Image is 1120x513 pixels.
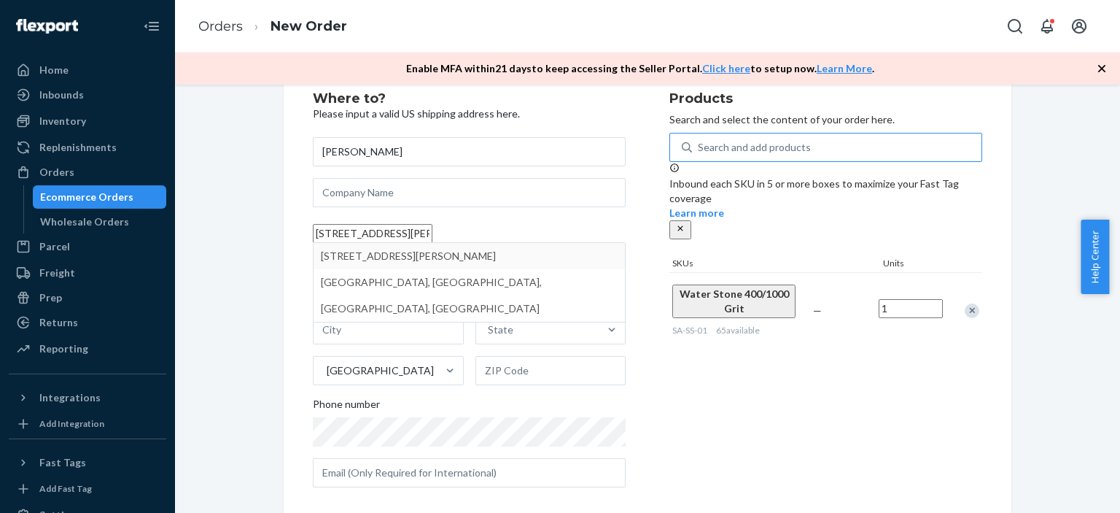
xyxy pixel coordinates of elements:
button: Close Navigation [137,12,166,41]
button: Help Center [1081,220,1109,294]
button: Water Stone 400/1000 Grit [672,285,796,318]
p: Search and select the content of your order here. [669,112,982,127]
div: Add Integration [39,417,104,430]
a: Orders [198,18,243,34]
input: [GEOGRAPHIC_DATA] [325,363,327,378]
div: Add Fast Tag [39,482,92,495]
a: Orders [9,161,166,184]
span: Water Stone 400/1000 Grit [680,288,789,315]
a: New Order [271,18,347,34]
div: SKUs [669,257,880,272]
div: Inventory [39,114,86,128]
div: Inbound each SKU in 5 or more boxes to maximize your Fast Tag coverage [669,162,982,239]
span: Phone number [313,397,380,417]
h2: Where to? [313,92,626,107]
a: Inventory [9,109,166,133]
input: Company Name [313,178,626,207]
div: Parcel [39,239,70,254]
div: [GEOGRAPHIC_DATA] [327,363,434,378]
div: Returns [39,315,78,330]
a: Learn More [817,62,872,74]
a: Reporting [9,337,166,360]
div: Orders [39,165,74,180]
button: Integrations [9,386,166,409]
span: — [813,304,822,317]
input: First & Last Name [313,137,626,166]
div: Fast Tags [39,455,86,470]
div: [STREET_ADDRESS][PERSON_NAME] [321,243,618,269]
input: [STREET_ADDRESS][PERSON_NAME][GEOGRAPHIC_DATA], [GEOGRAPHIC_DATA], [GEOGRAPHIC_DATA], [GEOGRAPHIC... [313,224,432,243]
div: Prep [39,290,62,305]
div: Units [880,257,946,272]
a: Home [9,58,166,82]
a: Freight [9,261,166,285]
div: Reporting [39,342,88,356]
button: close [669,220,691,239]
div: Remove Item [965,304,979,318]
p: Enable MFA within 21 days to keep accessing the Seller Portal. to setup now. . [406,61,874,76]
button: Learn more [669,206,724,220]
button: Open Search Box [1000,12,1030,41]
div: Ecommerce Orders [40,190,133,204]
button: Fast Tags [9,451,166,474]
div: Home [39,63,69,77]
img: Flexport logo [16,19,78,34]
a: Parcel [9,235,166,258]
span: 65 available [716,325,760,336]
input: Email (Only Required for International) [313,458,626,487]
p: Please input a valid US shipping address here. [313,107,626,121]
button: Open notifications [1032,12,1062,41]
ol: breadcrumbs [187,5,359,48]
a: Add Fast Tag [9,480,166,498]
a: Prep [9,286,166,309]
input: Quantity [879,299,943,318]
div: [GEOGRAPHIC_DATA], [GEOGRAPHIC_DATA], [GEOGRAPHIC_DATA], [GEOGRAPHIC_DATA] [321,269,618,322]
a: Add Integration [9,415,166,433]
div: Freight [39,266,75,280]
div: Replenishments [39,140,117,155]
div: Wholesale Orders [40,215,129,229]
a: Click here [702,62,750,74]
div: Integrations [39,390,101,405]
a: Inbounds [9,83,166,107]
button: Open account menu [1065,12,1094,41]
a: Wholesale Orders [33,210,167,234]
a: Ecommerce Orders [33,185,167,209]
input: ZIP Code [475,356,626,385]
div: State [488,323,513,337]
h2: Products [669,92,982,107]
input: City [313,315,464,344]
a: Returns [9,311,166,334]
a: Replenishments [9,136,166,159]
div: Search and add products [698,140,811,155]
span: SA-SS-01 [672,325,707,336]
div: Inbounds [39,88,84,102]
